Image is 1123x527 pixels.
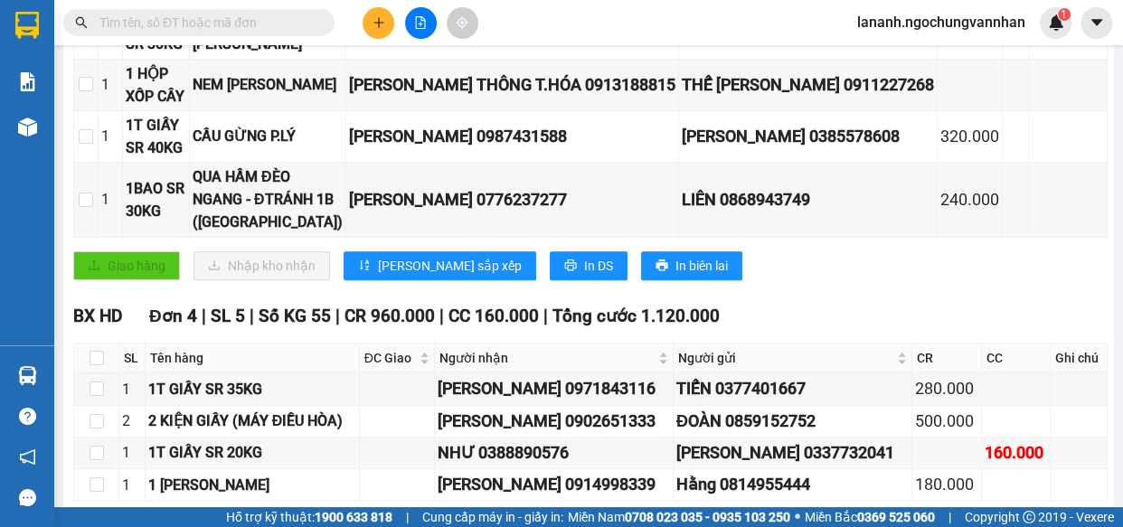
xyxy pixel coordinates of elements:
[682,124,934,149] div: [PERSON_NAME] 0385578608
[259,306,331,326] span: Số KG 55
[126,177,186,222] div: 1BAO SR 30KG
[148,441,356,464] div: 1T GIẤY SR 20KG
[676,376,909,401] div: TIẾN 0377401667
[915,472,978,497] div: 180.000
[364,348,416,368] span: ĐC Giao
[335,306,340,326] span: |
[564,259,577,273] span: printer
[18,118,37,136] img: warehouse-icon
[915,409,978,434] div: 500.000
[349,187,675,212] div: [PERSON_NAME] 0776237277
[656,259,668,273] span: printer
[805,507,935,527] span: Miền Bắc
[19,408,36,425] span: question-circle
[226,507,392,527] span: Hỗ trợ kỹ thuật:
[1023,511,1035,523] span: copyright
[641,251,742,280] button: printerIn biên lai
[193,251,330,280] button: downloadNhập kho nhận
[940,124,999,149] div: 320.000
[18,72,37,91] img: solution-icon
[1048,14,1064,31] img: icon-new-feature
[101,73,119,96] div: 1
[1058,8,1071,21] sup: 1
[378,256,522,276] span: [PERSON_NAME] sắp xếp
[349,72,675,98] div: [PERSON_NAME] THÔNG T.HÓA 0913188815
[1061,8,1067,21] span: 1
[19,489,36,506] span: message
[568,507,790,527] span: Miền Nam
[122,474,142,496] div: 1
[447,7,478,39] button: aim
[438,409,670,434] div: [PERSON_NAME] 0902651333
[73,306,122,326] span: BX HD
[193,125,343,147] div: CẦU GỪNG P.LÝ
[912,343,982,373] th: CR
[75,16,88,29] span: search
[422,507,563,527] span: Cung cấp máy in - giấy in:
[675,256,728,276] span: In biên lai
[373,16,385,29] span: plus
[682,72,934,98] div: THẾ [PERSON_NAME] 0911227268
[439,348,655,368] span: Người nhận
[126,62,186,108] div: 1 HỘP XỐP CÂY
[148,474,356,496] div: 1 [PERSON_NAME]
[406,507,409,527] span: |
[678,348,893,368] span: Người gửi
[438,440,670,466] div: NHƯ 0388890576
[122,378,142,400] div: 1
[843,11,1040,33] span: lananh.ngochungvannhan
[101,125,119,147] div: 1
[625,510,790,524] strong: 0708 023 035 - 0935 103 250
[982,343,1052,373] th: CC
[857,510,935,524] strong: 0369 525 060
[405,7,437,39] button: file-add
[99,13,313,33] input: Tìm tên, số ĐT hoặc mã đơn
[15,12,39,39] img: logo-vxr
[439,306,444,326] span: |
[1051,343,1108,373] th: Ghi chú
[193,73,343,96] div: NEM [PERSON_NAME]
[19,448,36,466] span: notification
[315,510,392,524] strong: 1900 633 818
[122,409,142,432] div: 2
[795,513,800,521] span: ⚪️
[73,251,180,280] button: uploadGiao hàng
[344,251,536,280] button: sort-ascending[PERSON_NAME] sắp xếp
[676,440,909,466] div: [PERSON_NAME] 0337732041
[126,114,186,159] div: 1T GIẤY SR 40KG
[18,366,37,385] img: warehouse-icon
[948,507,951,527] span: |
[448,306,539,326] span: CC 160.000
[149,306,197,326] span: Đơn 4
[250,306,254,326] span: |
[101,188,119,211] div: 1
[940,187,999,212] div: 240.000
[550,251,628,280] button: printerIn DS
[584,256,613,276] span: In DS
[985,440,1048,466] div: 160.000
[438,472,670,497] div: [PERSON_NAME] 0914998339
[682,187,934,212] div: LIÊN 0868943749
[363,7,394,39] button: plus
[119,343,146,373] th: SL
[358,259,371,273] span: sort-ascending
[915,376,978,401] div: 280.000
[148,378,356,400] div: 1T GIẤY SR 35KG
[676,409,909,434] div: ĐOÀN 0859152752
[344,306,435,326] span: CR 960.000
[148,409,356,432] div: 2 KIỆN GIẤY (MÁY ĐIỀU HÒA)
[202,306,206,326] span: |
[552,306,720,326] span: Tổng cước 1.120.000
[122,441,142,464] div: 1
[438,376,670,401] div: [PERSON_NAME] 0971843116
[211,306,245,326] span: SL 5
[349,124,675,149] div: [PERSON_NAME] 0987431588
[456,16,468,29] span: aim
[676,472,909,497] div: Hằng 0814955444
[146,343,360,373] th: Tên hàng
[1089,14,1105,31] span: caret-down
[543,306,548,326] span: |
[193,165,343,233] div: QUA HẦM ĐÈO NGANG - ĐTRÁNH 1B ([GEOGRAPHIC_DATA])
[1081,7,1112,39] button: caret-down
[414,16,427,29] span: file-add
